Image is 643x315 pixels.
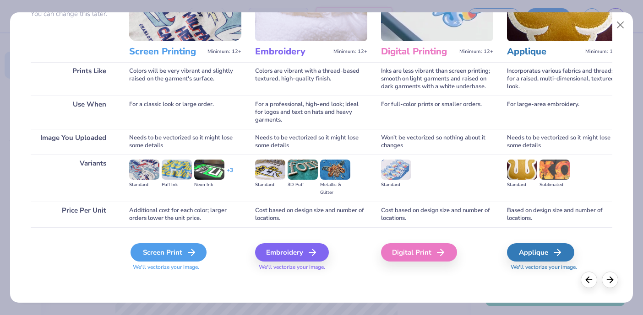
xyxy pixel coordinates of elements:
[255,46,330,58] h3: Embroidery
[255,263,367,271] span: We'll vectorize your image.
[129,96,241,129] div: For a classic look or large order.
[381,181,411,189] div: Standard
[539,181,570,189] div: Sublimated
[507,129,619,155] div: Needs to be vectorized so it might lose some details
[507,202,619,227] div: Based on design size and number of locations.
[320,181,350,197] div: Metallic & Glitter
[31,129,115,155] div: Image You Uploaded
[459,48,493,55] span: Minimum: 12+
[539,160,570,180] img: Sublimated
[288,160,318,180] img: 3D Puff
[129,62,241,96] div: Colors will be very vibrant and slightly raised on the garment's surface.
[507,160,537,180] img: Standard
[507,96,619,129] div: For large-area embroidery.
[507,46,582,58] h3: Applique
[207,48,241,55] span: Minimum: 12+
[320,160,350,180] img: Metallic & Glitter
[31,62,115,96] div: Prints Like
[129,263,241,271] span: We'll vectorize your image.
[129,160,159,180] img: Standard
[255,160,285,180] img: Standard
[162,160,192,180] img: Puff Ink
[381,202,493,227] div: Cost based on design size and number of locations.
[507,263,619,271] span: We'll vectorize your image.
[131,243,207,262] div: Screen Print
[507,62,619,96] div: Incorporates various fabrics and threads for a raised, multi-dimensional, textured look.
[507,181,537,189] div: Standard
[381,46,456,58] h3: Digital Printing
[255,202,367,227] div: Cost based on design size and number of locations.
[129,202,241,227] div: Additional cost for each color; larger orders lower the unit price.
[255,62,367,96] div: Colors are vibrant with a thread-based textured, high-quality finish.
[255,181,285,189] div: Standard
[255,96,367,129] div: For a professional, high-end look; ideal for logos and text on hats and heavy garments.
[31,202,115,227] div: Price Per Unit
[333,48,367,55] span: Minimum: 12+
[381,96,493,129] div: For full-color prints or smaller orders.
[288,181,318,189] div: 3D Puff
[31,155,115,202] div: Variants
[585,48,619,55] span: Minimum: 12+
[255,243,329,262] div: Embroidery
[612,16,629,34] button: Close
[162,181,192,189] div: Puff Ink
[381,160,411,180] img: Standard
[31,96,115,129] div: Use When
[381,243,457,262] div: Digital Print
[129,129,241,155] div: Needs to be vectorized so it might lose some details
[381,62,493,96] div: Inks are less vibrant than screen printing; smooth on light garments and raised on dark garments ...
[255,129,367,155] div: Needs to be vectorized so it might lose some details
[507,243,574,262] div: Applique
[129,46,204,58] h3: Screen Printing
[194,181,224,189] div: Neon Ink
[227,166,233,182] div: + 3
[194,160,224,180] img: Neon Ink
[31,10,115,18] p: You can change this later.
[381,129,493,155] div: Won't be vectorized so nothing about it changes
[129,181,159,189] div: Standard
